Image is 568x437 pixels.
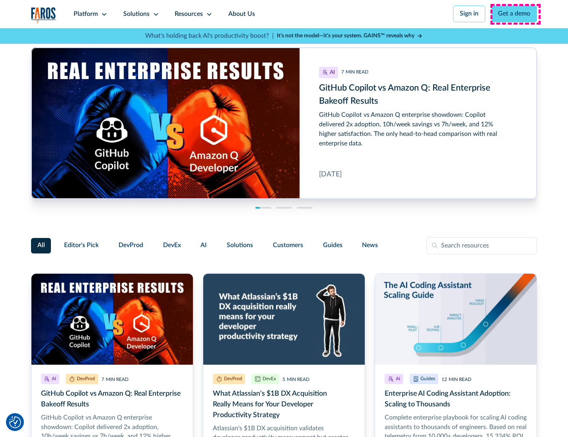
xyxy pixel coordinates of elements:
[163,241,181,250] span: DevEx
[31,237,537,255] form: Filter Form
[227,241,253,250] span: Solutions
[9,416,21,428] button: Cookie Settings
[31,48,537,199] a: GitHub Copilot vs Amazon Q: Real Enterprise Bakeoff Results
[273,241,303,250] span: Customers
[37,241,45,250] span: All
[492,6,537,22] a: Get a demo
[375,274,537,365] img: Illustration of hockey stick-like scaling from pilot to mass rollout
[200,241,207,250] span: AI
[453,6,485,22] a: Sign in
[123,10,150,19] div: Solutions
[277,33,414,39] strong: It’s not the model—it’s your system. GAINS™ reveals why
[362,241,378,250] span: News
[277,32,423,40] a: It’s not the model—it’s your system. GAINS™ reveals why
[203,274,365,365] img: Developer scratching his head on a blue background
[145,31,274,41] p: What's holding back AI's productivity boost? |
[426,237,537,255] input: Search resources
[9,416,21,428] img: Revisit consent button
[74,10,98,19] div: Platform
[175,10,203,19] div: Resources
[31,7,56,23] a: home
[31,274,193,365] img: Illustration of a boxing match of GitHub Copilot vs. Amazon Q. with real enterprise results.
[64,241,99,250] span: Editor's Pick
[31,7,56,23] img: Logo of the analytics and reporting company Faros.
[31,48,537,199] div: cms-link
[119,241,143,250] span: DevProd
[323,241,342,250] span: Guides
